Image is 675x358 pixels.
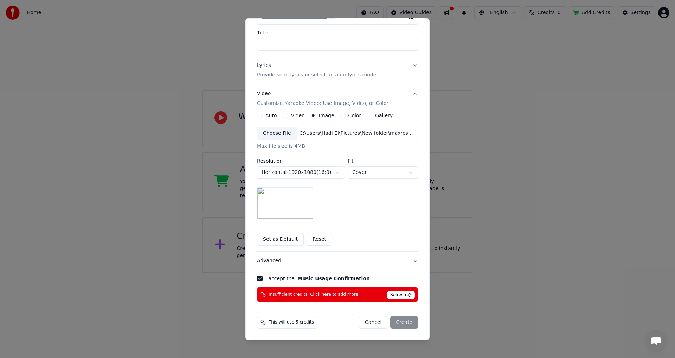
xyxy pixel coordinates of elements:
[297,276,370,281] button: I accept the
[257,62,271,69] div: Lyrics
[257,113,418,252] div: VideoCustomize Karaoke Video: Use Image, Video, or Color
[297,130,416,137] div: C:\Users\Hadi El\Pictures\New folder\maxresdefault.jpg
[257,252,418,270] button: Advanced
[359,316,387,329] button: Cancel
[257,90,388,107] div: Video
[291,113,305,118] label: Video
[257,85,418,113] button: VideoCustomize Karaoke Video: Use Image, Video, or Color
[257,159,345,164] label: Resolution
[375,113,393,118] label: Gallery
[269,292,360,297] span: Insufficient credits. Click here to add more.
[265,276,370,281] label: I accept the
[269,320,314,326] span: This will use 5 credits
[257,100,388,107] p: Customize Karaoke Video: Use Image, Video, or Color
[307,233,332,246] button: Reset
[257,143,418,150] div: Max file size is 4MB
[319,113,334,118] label: Image
[387,291,415,299] span: Refresh
[348,113,361,118] label: Color
[257,233,304,246] button: Set as Default
[265,113,277,118] label: Auto
[257,30,418,35] label: Title
[348,159,418,164] label: Fit
[257,56,418,84] button: LyricsProvide song lyrics or select an auto lyrics model
[257,127,297,140] div: Choose File
[257,72,378,79] p: Provide song lyrics or select an auto lyrics model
